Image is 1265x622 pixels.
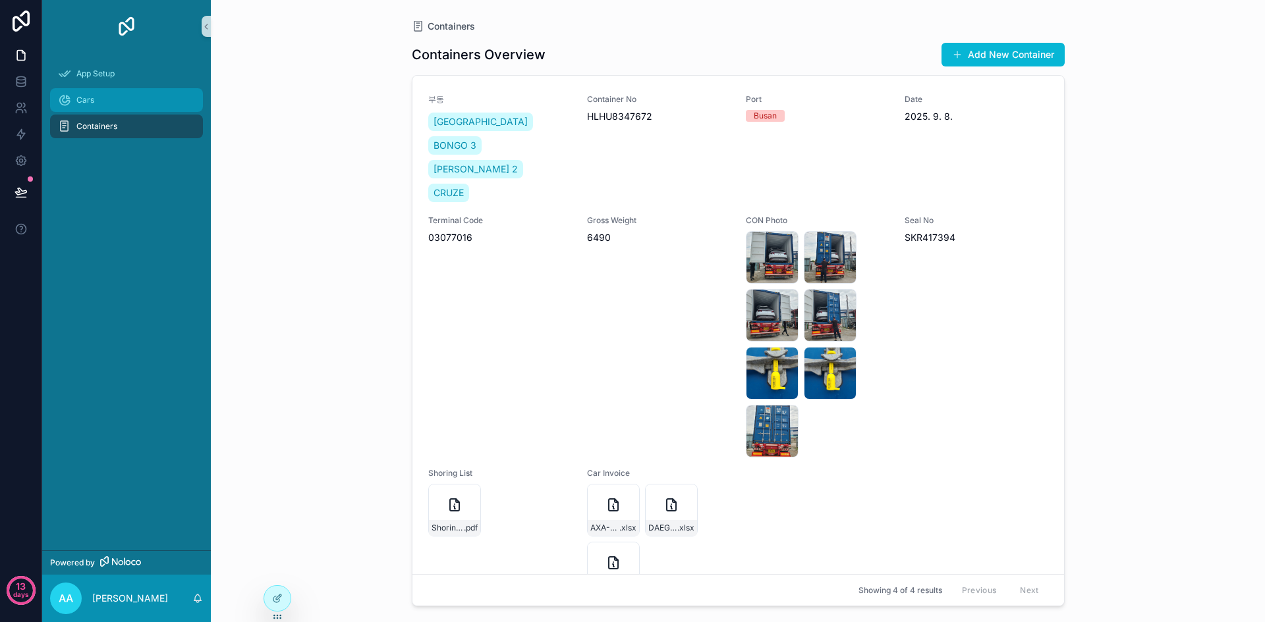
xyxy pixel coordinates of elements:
[412,20,475,33] a: Containers
[412,45,546,64] h1: Containers Overview
[434,163,518,176] span: [PERSON_NAME] 2
[50,115,203,138] a: Containers
[50,62,203,86] a: App Setup
[858,585,942,596] span: Showing 4 of 4 results
[434,186,464,199] span: CRUZE
[464,523,478,533] span: .pdf
[754,110,777,122] div: Busan
[428,231,571,244] span: 03077016
[619,523,636,533] span: .xlsx
[648,523,677,533] span: DAEGUCAR-282_Daegucar_HLHU8347672_[VEHICLE_IDENTIFICATION_NUMBER]-[VEHICLE_IDENTIFICATION_NUMBER]
[412,76,1064,613] a: 부동[GEOGRAPHIC_DATA]BONGO 3[PERSON_NAME] 2CRUZEContainer NoHLHU8347672PortBusanDate2025. 9. 8.Term...
[428,215,571,226] span: Terminal Code
[746,94,889,105] span: Port
[92,592,168,605] p: [PERSON_NAME]
[116,16,137,37] img: App logo
[428,184,469,202] a: CRUZE
[428,94,571,105] span: 부동
[905,94,1048,105] span: Date
[677,523,694,533] span: .xlsx
[76,95,94,105] span: Cars
[428,160,523,178] a: [PERSON_NAME] 2
[428,20,475,33] span: Containers
[587,215,730,226] span: Gross Weight
[905,215,1048,226] span: Seal No
[59,590,73,606] span: AA
[76,121,117,132] span: Containers
[590,523,619,533] span: AXA-109_Axa_Motors_HLHU8347672_[VEHICLE_IDENTIFICATION_NUMBER]
[428,113,533,131] a: [GEOGRAPHIC_DATA]
[434,139,476,152] span: BONGO 3
[587,231,730,244] span: 6490
[905,231,1048,244] span: SKR417394
[76,68,115,79] span: App Setup
[42,53,211,155] div: scrollable content
[746,215,889,226] span: CON Photo
[587,94,730,105] span: Container No
[432,523,464,533] span: ShoringList_HLHU8347672
[434,115,528,128] span: [GEOGRAPHIC_DATA]
[42,550,211,575] a: Powered by
[942,43,1065,66] button: Add New Container
[428,468,571,479] span: Shoring List
[16,580,26,593] p: 13
[50,557,95,568] span: Powered by
[587,110,730,123] span: HLHU8347672
[50,88,203,112] a: Cars
[13,585,29,604] p: days
[587,468,730,479] span: Car Invoice
[905,110,1048,123] span: 2025. 9. 8.
[428,136,482,155] a: BONGO 3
